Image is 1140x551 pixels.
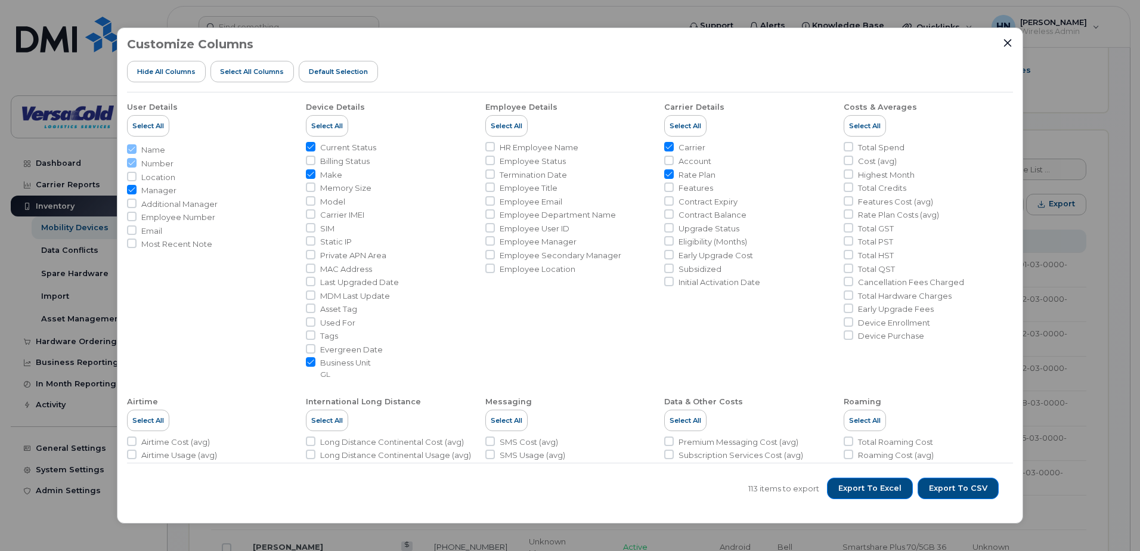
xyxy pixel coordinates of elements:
span: Long Distance Continental Cost (avg) [320,437,464,448]
span: Subscription Services Cost (avg) [679,450,803,461]
button: Default Selection [299,61,378,82]
span: Device Enrollment [858,317,930,329]
span: Employee Department Name [500,209,616,221]
span: Total Hardware Charges [858,290,952,302]
span: Total GST [858,223,894,234]
button: Select All [844,115,886,137]
span: Cancellation Fees Charged [858,277,964,288]
span: Rate Plan [679,169,715,181]
span: Select All [670,416,701,425]
span: Last Upgraded Date [320,277,399,288]
span: Employee Location [500,264,575,275]
span: Model [320,196,345,208]
span: Select All [132,416,164,425]
span: Total Spend [858,142,904,153]
button: Export to CSV [918,478,999,499]
span: Tags [320,330,338,342]
div: Employee Details [485,102,557,113]
button: Select All [664,115,707,137]
div: International Long Distance [306,397,421,407]
span: Features [679,182,713,194]
span: Select All [849,416,881,425]
div: Carrier Details [664,102,724,113]
div: Device Details [306,102,365,113]
button: Select All [664,410,707,431]
span: Eligibility (Months) [679,236,747,247]
span: Total Credits [858,182,906,194]
span: Most Recent Note [141,239,212,250]
span: Number [141,158,174,169]
span: Upgrade Status [679,223,739,234]
span: Select All [132,121,164,131]
button: Select All [485,115,528,137]
small: GL [320,370,330,379]
div: User Details [127,102,178,113]
span: Account [679,156,711,167]
span: Select All [311,121,343,131]
span: Memory Size [320,182,371,194]
button: Close [1002,38,1013,48]
div: Data & Other Costs [664,397,743,407]
span: Airtime Cost (avg) [141,437,210,448]
span: MDM Last Update [320,290,390,302]
div: Airtime [127,397,158,407]
div: Costs & Averages [844,102,917,113]
span: Total Roaming Cost [858,437,933,448]
button: Select All [844,410,886,431]
span: Carrier [679,142,705,153]
span: Manager [141,185,176,196]
span: Airtime Usage (avg) [141,450,217,461]
button: Select All [485,410,528,431]
span: HR Employee Name [500,142,578,153]
span: Evergreen Date [320,344,383,355]
span: Contract Balance [679,209,746,221]
span: Highest Month [858,169,915,181]
span: Select All [311,416,343,425]
span: Asset Tag [320,304,357,315]
span: Make [320,169,342,181]
span: Total HST [858,250,894,261]
div: Roaming [844,397,881,407]
span: Default Selection [309,67,368,76]
span: Location [141,172,175,183]
span: Employee Secondary Manager [500,250,621,261]
button: Select All [127,115,169,137]
span: Early Upgrade Fees [858,304,934,315]
button: Select all Columns [210,61,295,82]
span: Contract Expiry [679,196,738,208]
span: Termination Date [500,169,567,181]
span: Roaming Cost (avg) [858,450,934,461]
span: Hide All Columns [137,67,196,76]
span: Select all Columns [220,67,284,76]
span: Select All [491,121,522,131]
button: Select All [306,115,348,137]
span: Total PST [858,236,893,247]
span: Device Purchase [858,330,924,342]
span: Employee Number [141,212,215,223]
span: SIM [320,223,334,234]
span: Private APN Area [320,250,386,261]
span: Employee Manager [500,236,577,247]
span: Total QST [858,264,895,275]
span: MAC Address [320,264,372,275]
span: Business Unit [320,357,371,369]
span: Additional Manager [141,199,218,210]
span: Name [141,144,165,156]
span: Employee User ID [500,223,569,234]
span: Rate Plan Costs (avg) [858,209,939,221]
span: Features Cost (avg) [858,196,933,208]
span: Current Status [320,142,376,153]
span: Used For [320,317,355,329]
span: Export to CSV [929,483,987,494]
span: Email [141,225,162,237]
span: Select All [849,121,881,131]
span: Employee Email [500,196,562,208]
span: Cost (avg) [858,156,897,167]
span: 113 items to export [748,483,819,494]
span: Billing Status [320,156,370,167]
span: Subsidized [679,264,721,275]
span: Early Upgrade Cost [679,250,753,261]
span: Initial Activation Date [679,277,760,288]
button: Select All [127,410,169,431]
span: Employee Title [500,182,557,194]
